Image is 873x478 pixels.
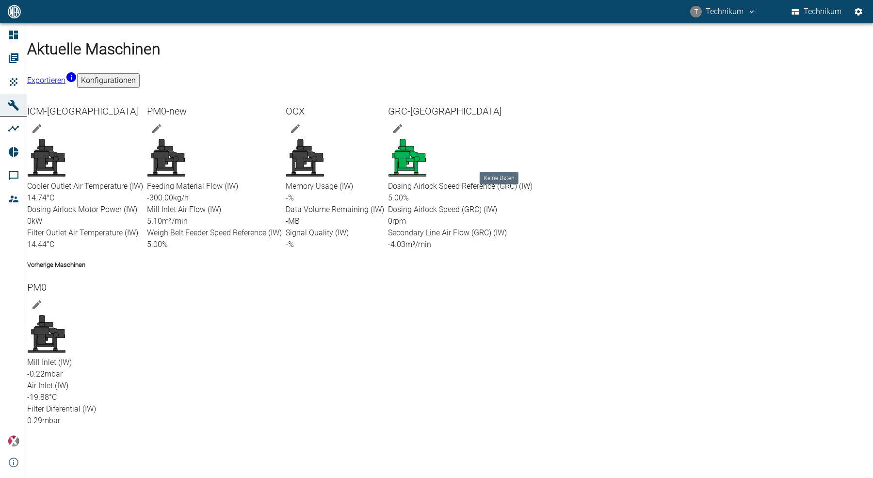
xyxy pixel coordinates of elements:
[403,193,409,202] span: %
[147,119,166,138] button: edit machine
[27,281,47,293] span: PM0
[286,216,288,226] span: -
[147,205,221,214] span: Mill Inlet Air Flow (IW)
[388,103,533,250] a: GRC-[GEOGRAPHIC_DATA]edit machineDosing Airlock Speed Reference (GRC) (IW)5.00%Dosing Airlock Spe...
[147,181,238,191] span: Feeding Material Flow (IW)
[147,216,162,226] span: 5.10
[388,105,501,117] span: GRC-[GEOGRAPHIC_DATA]
[27,37,873,61] h1: Aktuelle Maschinen
[286,181,353,191] span: Memory Usage (IW)
[47,193,54,202] span: °C
[480,172,518,184] div: Keine Daten
[388,216,392,226] span: 0
[147,105,187,117] span: PM0-new
[27,295,47,314] button: edit machine
[8,435,19,447] img: Xplore Logo
[27,181,143,191] span: Cooler Outlet Air Temperature (IW)
[27,105,138,117] span: ICM-[GEOGRAPHIC_DATA]
[388,193,403,202] span: 5.00
[147,240,162,249] span: 5.00
[288,216,300,226] span: MB
[162,216,188,226] span: m³/min
[27,216,32,226] span: 0
[286,193,288,202] span: -
[286,240,288,249] span: -
[286,205,384,214] span: Data Volume Remaining (IW)
[388,119,407,138] button: edit machine
[32,216,42,226] span: kW
[27,358,72,367] span: Mill Inlet (IW)
[27,193,47,202] span: 14.74
[27,393,49,402] span: -19.88
[162,240,168,249] span: %
[790,3,844,20] button: Technikum
[42,416,60,425] span: mbar
[147,193,173,202] span: -300.00
[286,103,384,250] a: OCXedit machineMemory Usage (IW)-%Data Volume Remaining (IW)-MBSignal Quality (IW)-%
[689,3,758,20] button: technikum@nea-x.de
[405,240,431,249] span: m³/min
[288,193,294,202] span: %
[388,240,405,249] span: -4.03
[27,280,96,427] a: PM0edit machineMill Inlet (IW)-0.22mbarAir Inlet (IW)-19.88°CFilter Diferential (IW)0.29mbar
[27,205,137,214] span: Dosing Airlock Motor Power (IW)
[65,71,77,83] svg: Jetzt mit HF Export
[45,369,63,379] span: mbar
[27,228,138,237] span: Filter Outlet Air Temperature (IW)
[27,404,96,413] span: Filter Diferential (IW)
[173,193,189,202] span: kg/h
[147,228,282,237] span: Weigh Belt Feeder Speed Reference (IW)
[850,3,867,20] button: Einstellungen
[286,105,305,117] span: OCX
[27,260,873,270] h5: Vorherige Maschinen
[388,228,507,237] span: Secondary Line Air Flow (GRC) (IW)
[388,205,497,214] span: Dosing Airlock Speed (GRC) (IW)
[288,240,294,249] span: %
[27,416,42,425] span: 0.29
[690,6,702,17] div: T
[388,181,533,191] span: Dosing Airlock Speed Reference (GRC) (IW)
[7,5,22,18] img: logo
[147,103,282,250] a: PM0-newedit machineFeeding Material Flow (IW)-300.00kg/hMill Inlet Air Flow (IW)5.10m³/minWeigh B...
[27,240,47,249] span: 14.44
[47,240,54,249] span: °C
[27,119,47,138] button: edit machine
[286,119,305,138] button: edit machine
[49,393,57,402] span: °C
[27,76,77,85] a: Exportieren
[77,73,140,88] button: Konfigurationen
[27,369,45,379] span: -0.22
[286,228,349,237] span: Signal Quality (IW)
[27,381,68,390] span: Air Inlet (IW)
[392,216,406,226] span: rpm
[27,103,143,250] a: ICM-[GEOGRAPHIC_DATA]edit machineCooler Outlet Air Temperature (IW)14.74°CDosing Airlock Motor Po...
